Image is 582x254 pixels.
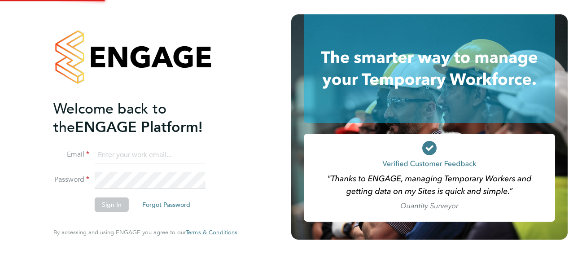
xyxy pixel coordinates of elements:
input: Enter your work email... [95,147,206,163]
label: Password [53,175,89,184]
span: Welcome back to the [53,100,166,136]
button: Sign In [95,197,129,212]
span: By accessing and using ENGAGE you agree to our [53,228,237,236]
a: Terms & Conditions [186,229,237,236]
button: Forgot Password [135,197,197,212]
label: Email [53,150,89,159]
h2: ENGAGE Platform! [53,100,228,136]
span: Terms & Conditions [186,228,237,236]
